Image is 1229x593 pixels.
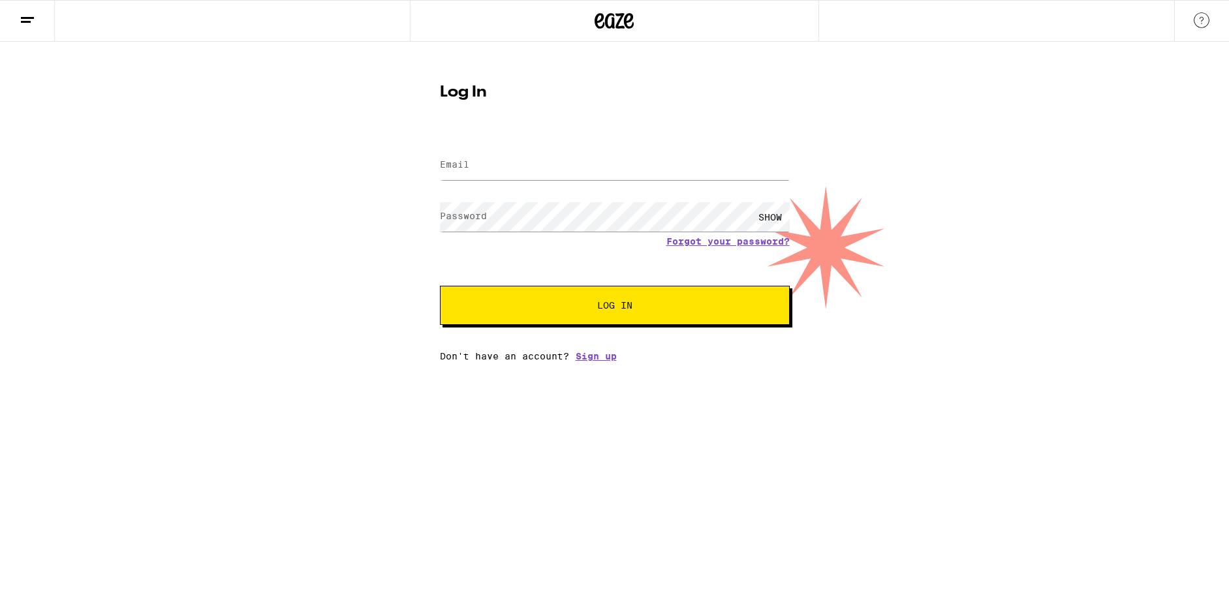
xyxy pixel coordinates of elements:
[666,236,790,247] a: Forgot your password?
[440,286,790,325] button: Log In
[440,211,487,221] label: Password
[440,85,790,100] h1: Log In
[440,151,790,180] input: Email
[440,159,469,170] label: Email
[597,301,632,310] span: Log In
[440,351,790,361] div: Don't have an account?
[751,202,790,232] div: SHOW
[576,351,617,361] a: Sign up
